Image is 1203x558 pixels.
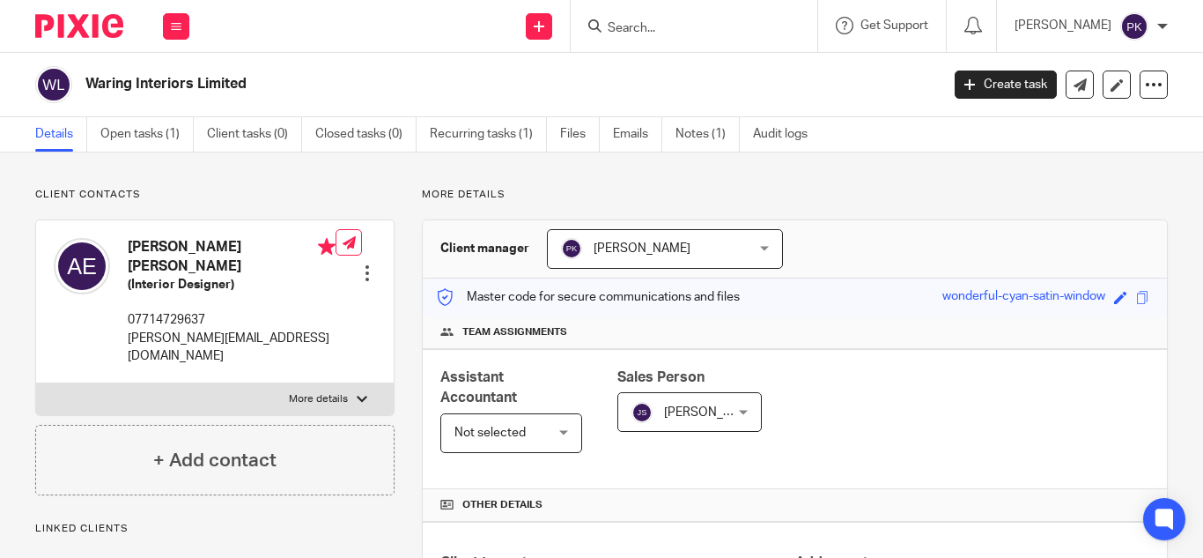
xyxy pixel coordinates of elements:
[289,392,348,406] p: More details
[85,75,760,93] h2: Waring Interiors Limited
[207,117,302,152] a: Client tasks (0)
[617,370,705,384] span: Sales Person
[35,14,123,38] img: Pixie
[462,325,567,339] span: Team assignments
[454,427,526,439] span: Not selected
[100,117,194,152] a: Open tasks (1)
[128,330,336,366] p: [PERSON_NAME][EMAIL_ADDRESS][DOMAIN_NAME]
[153,447,277,474] h4: + Add contact
[942,287,1105,308] div: wonderful-cyan-satin-window
[462,498,542,512] span: Other details
[128,311,336,329] p: 07714729637
[440,370,517,405] span: Assistant Accountant
[606,21,764,37] input: Search
[315,117,417,152] a: Closed tasks (0)
[128,238,336,276] h4: [PERSON_NAME] [PERSON_NAME]
[955,71,1057,99] a: Create task
[860,19,928,32] span: Get Support
[440,240,529,257] h3: Client manager
[128,276,336,294] h5: (Interior Designer)
[561,238,582,259] img: svg%3E
[594,242,690,255] span: [PERSON_NAME]
[35,188,395,202] p: Client contacts
[35,117,87,152] a: Details
[560,117,600,152] a: Files
[35,522,395,536] p: Linked clients
[422,188,1168,202] p: More details
[631,402,653,423] img: svg%3E
[1120,12,1148,41] img: svg%3E
[675,117,740,152] a: Notes (1)
[430,117,547,152] a: Recurring tasks (1)
[753,117,821,152] a: Audit logs
[35,66,72,103] img: svg%3E
[664,406,761,419] span: [PERSON_NAME]
[54,238,110,294] img: svg%3E
[1015,17,1111,34] p: [PERSON_NAME]
[613,117,662,152] a: Emails
[436,288,740,306] p: Master code for secure communications and files
[318,238,336,256] i: Primary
